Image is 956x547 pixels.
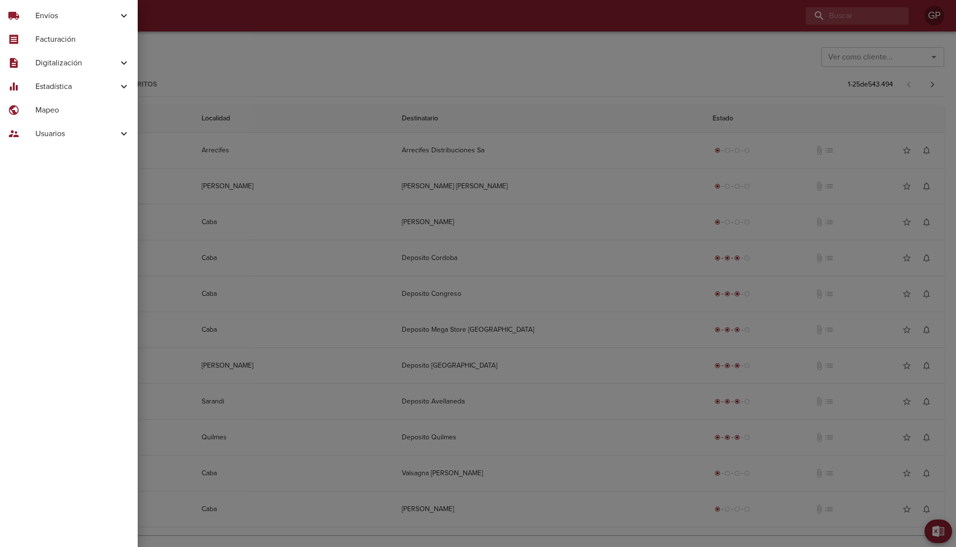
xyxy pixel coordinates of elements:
span: Usuarios [35,128,118,140]
span: supervisor_account [8,128,20,140]
span: receipt [8,33,20,45]
span: Digitalización [35,57,118,69]
span: Estadística [35,81,118,92]
span: description [8,57,20,69]
span: Mapeo [35,104,130,116]
span: public [8,104,20,116]
span: local_shipping [8,10,20,22]
span: Envíos [35,10,118,22]
span: equalizer [8,81,20,92]
span: Facturación [35,33,130,45]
